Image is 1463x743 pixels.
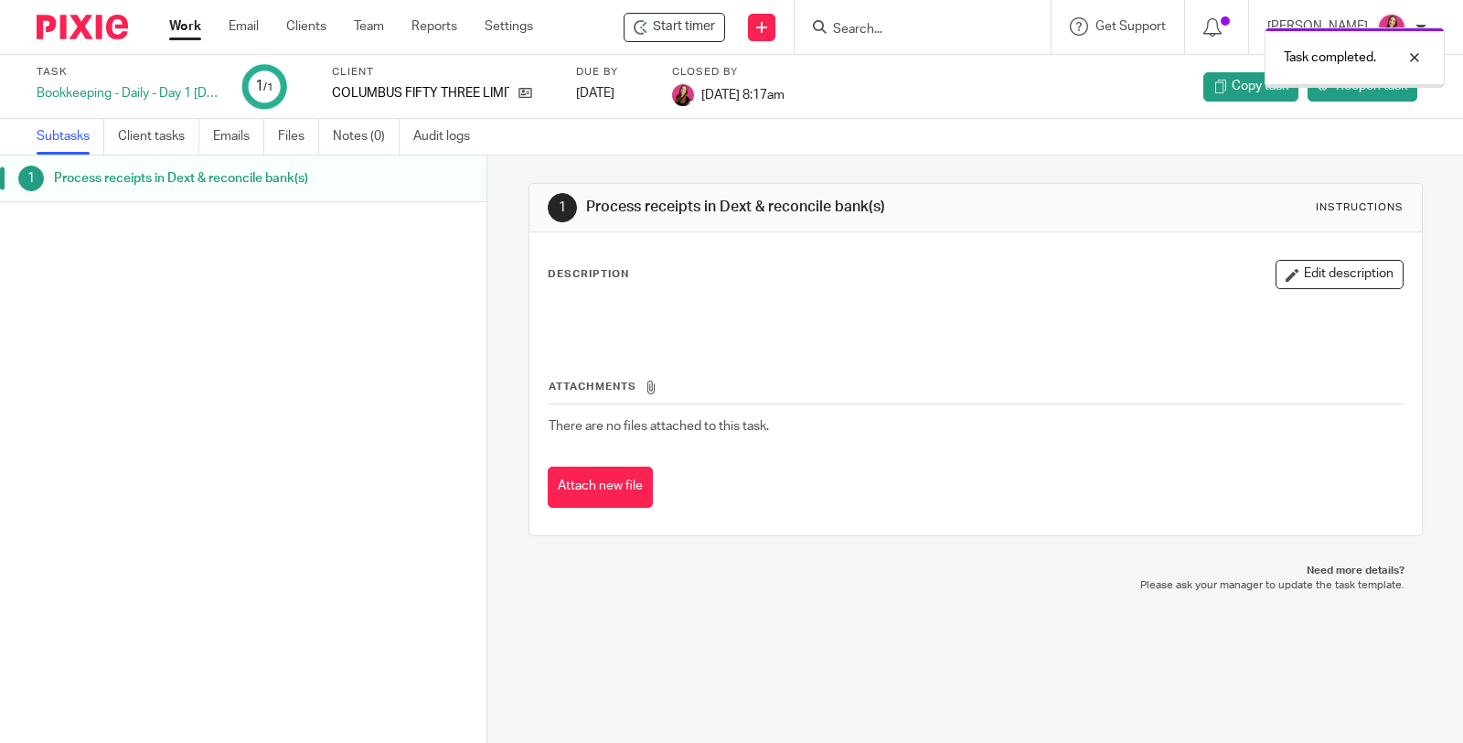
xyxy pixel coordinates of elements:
a: Reports [411,17,457,36]
span: Start timer [653,17,715,37]
a: Client tasks [118,119,199,155]
h1: Process receipts in Dext & reconcile bank(s) [586,198,1014,217]
img: 21.png [1377,13,1406,42]
img: Pixie [37,15,128,39]
a: Subtasks [37,119,104,155]
div: Instructions [1316,200,1404,215]
label: Client [332,65,553,80]
p: Need more details? [547,564,1404,578]
button: Attach new file [548,467,653,508]
a: Email [229,17,259,36]
a: Settings [485,17,533,36]
p: Task completed. [1284,48,1376,67]
div: Bookkeeping - Daily - Day 1 [DATE] [37,84,219,102]
a: Team [354,17,384,36]
p: Please ask your manager to update the task template. [547,578,1404,593]
label: Task [37,65,219,80]
span: There are no files attached to this task. [549,420,769,433]
label: Due by [576,65,649,80]
div: 1 [18,166,44,191]
h1: Process receipts in Dext & reconcile bank(s) [54,165,330,192]
label: Closed by [672,65,785,80]
div: COLUMBUS FIFTY THREE LIMITED - Bookkeeping - Daily - Day 1 Monday [624,13,725,42]
a: Notes (0) [333,119,400,155]
button: Edit description [1276,260,1404,289]
small: /1 [263,82,273,92]
a: Files [278,119,319,155]
div: [DATE] [576,84,649,102]
div: 1 [255,76,273,97]
a: Clients [286,17,326,36]
a: Emails [213,119,264,155]
span: Attachments [549,382,636,392]
p: Description [548,267,629,282]
a: Audit logs [413,119,484,155]
p: COLUMBUS FIFTY THREE LIMITED [332,84,509,102]
div: 1 [548,193,577,222]
a: Work [169,17,201,36]
span: [DATE] 8:17am [701,88,785,101]
img: 21.png [672,84,694,106]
